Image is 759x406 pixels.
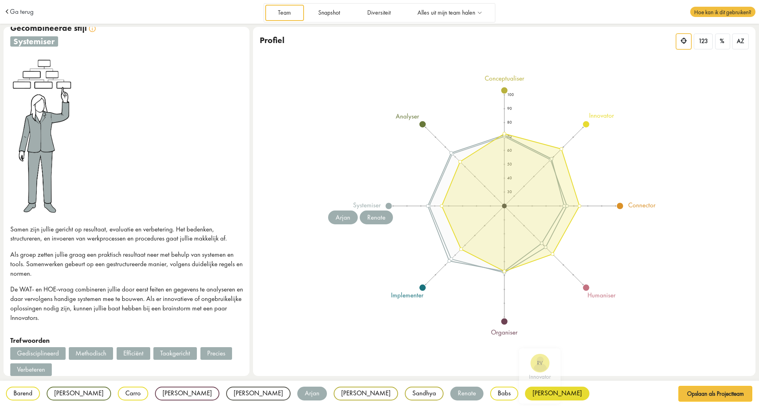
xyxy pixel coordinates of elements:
a: Team [265,5,304,21]
div: Arjan [328,211,358,224]
div: Carro [118,387,148,400]
span: Alles uit mijn team halen [417,9,475,16]
tspan: implementer [391,290,424,299]
div: Renate [450,387,483,400]
text: 100 [507,92,514,97]
div: Renate [360,211,393,224]
text: 80 [507,120,512,125]
span: Hoe kan ik dit gebruiken? [690,7,755,17]
img: systemiser.png [10,56,75,214]
div: Methodisch [69,347,113,360]
p: Als groep zetten jullie graag een praktisch resultaat neer met behulp van systemen en tools. Same... [10,250,243,278]
span: RV [531,360,549,367]
div: Sandhya [405,387,444,400]
div: Verbeteren [10,363,52,376]
strong: Trefwoorden [10,336,50,345]
tspan: analyser [395,112,419,120]
div: Precies [200,347,232,360]
div: Arjan [297,387,327,400]
div: [PERSON_NAME] [334,387,398,400]
div: Gedisciplineerd [10,347,66,360]
div: Taakgericht [153,347,197,360]
button: Opslaan als Projectteam [678,386,753,402]
p: De WAT- en HOE-vraag combineren jullie door eerst feiten en gegevens te analyseren en daar vervol... [10,285,243,322]
tspan: organiser [491,328,518,336]
span: Profiel [260,35,285,45]
div: Babs [490,387,518,400]
span: 123 [699,38,708,45]
span: Gecombineerde stijl [10,23,87,33]
div: [PERSON_NAME] [47,387,111,400]
tspan: humaniser [587,290,616,299]
span: systemiser [10,36,58,47]
p: Samen zijn jullie gericht op resultaat, evaluatie en verbetering. Het bedenken, structureren, en ... [10,225,243,244]
div: Barend [6,387,40,400]
div: [PERSON_NAME] [525,387,589,400]
tspan: systemiser [353,201,381,209]
tspan: innovator [589,111,614,120]
div: Efficiënt [117,347,150,360]
tspan: connector [628,201,656,209]
span: % [720,38,724,45]
a: Ga terug [10,8,34,15]
div: [PERSON_NAME] [226,387,291,400]
img: info.svg [89,25,96,32]
text: 90 [507,106,512,111]
a: Alles uit mijn team halen [405,5,494,21]
a: Diversiteit [354,5,403,21]
div: innovator [523,374,557,380]
div: [PERSON_NAME] [155,387,219,400]
text: 70 [507,133,512,139]
a: Snapshot [305,5,353,21]
tspan: conceptualiser [485,73,525,82]
span: AZ [737,38,744,45]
